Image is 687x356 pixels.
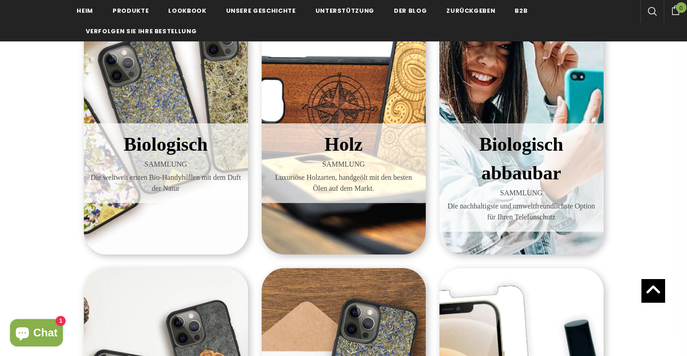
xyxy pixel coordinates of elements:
font: 0 [680,4,683,13]
font: Biologisch [124,134,207,155]
font: Heim [77,6,93,15]
a: 0 [664,4,687,15]
a: Verfolgen Sie Ihre Bestellung [86,20,197,41]
font: Zurückgeben [446,6,495,15]
inbox-online-store-chat: Shopify Online-Shop-Chat [7,319,66,349]
font: Produkte [113,6,149,15]
font: Verfolgen Sie Ihre Bestellung [86,27,197,36]
font: Biologisch abbaubar [479,134,563,183]
font: Unterstützung [315,6,374,15]
font: SAMMLUNG [322,160,365,168]
font: Luxuriöse Holzarten, handgeölt mit den besten Ölen auf dem Markt. [275,173,412,192]
font: Die weltweit ersten Bio-Handyhüllen mit dem Duft der Natur [91,173,241,192]
font: Der Blog [394,6,427,15]
font: Lookbook [168,6,206,15]
font: B2B [515,6,527,15]
font: Die nachhaltigste und umweltfreundlichste Option für Ihren Telefonschutz [448,202,595,221]
font: SAMMLUNG [500,189,542,197]
font: Unsere Geschichte [226,6,296,15]
font: SAMMLUNG [145,160,187,168]
font: Holz [325,134,363,155]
